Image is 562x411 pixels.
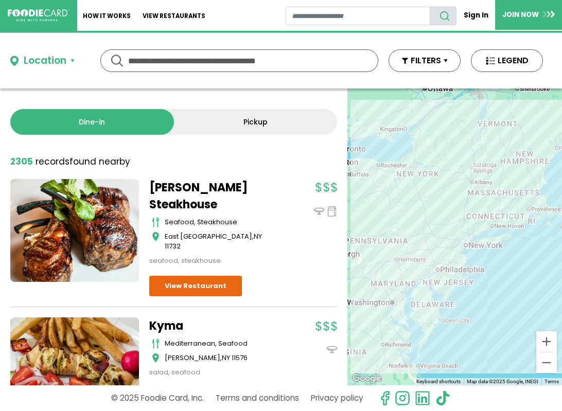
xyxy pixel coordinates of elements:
img: map_icon.svg [152,353,160,363]
a: View Restaurant [149,276,242,296]
img: cutlery_icon.svg [152,217,160,227]
a: Privacy policy [311,389,363,407]
a: [PERSON_NAME] Steakhouse [149,179,278,213]
img: Google [350,372,384,385]
div: salad, seafood [149,367,278,378]
button: Location [10,53,75,68]
strong: 2305 [10,155,33,168]
a: Sign In [456,6,495,24]
button: search [430,7,456,25]
a: Dine-in [10,109,174,135]
span: records [36,155,69,168]
button: Keyboard shortcuts [416,378,461,385]
span: Map data ©2025 Google, INEGI [467,379,538,384]
span: [PERSON_NAME] [165,353,220,363]
svg: check us out on facebook [377,390,393,406]
img: pickup_icon.svg [327,206,337,217]
div: seafood, steakhouse [149,256,278,266]
div: , [165,353,278,363]
div: mediterranean, seafood [165,338,278,349]
input: restaurant search [286,7,431,25]
img: map_icon.svg [152,231,160,242]
a: Kyma [149,317,278,334]
button: LEGEND [471,49,543,72]
a: Terms [545,379,559,384]
div: seafood, steakhouse [165,217,278,227]
img: cutlery_icon.svg [152,338,160,349]
span: 11732 [165,241,181,251]
button: Zoom in [536,331,557,352]
span: NY [222,353,230,363]
a: Open this area in Google Maps (opens a new window) [350,372,384,385]
button: FILTERS [389,49,461,72]
span: 11576 [232,353,248,363]
span: East [GEOGRAPHIC_DATA] [165,231,252,241]
div: Location [24,53,66,68]
img: linkedin.svg [415,390,430,406]
div: found nearby [10,155,130,169]
button: Zoom out [536,352,557,373]
img: dinein_icon.svg [327,345,337,355]
a: Pickup [174,109,338,135]
a: Terms and conditions [216,389,299,407]
img: tiktok.svg [435,390,450,406]
div: , [165,231,278,252]
span: NY [254,231,262,241]
p: © 2025 Foodie Card, Inc. [111,389,204,407]
img: dinein_icon.svg [314,206,324,217]
img: FoodieCard; Eat, Drink, Save, Donate [8,9,69,22]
